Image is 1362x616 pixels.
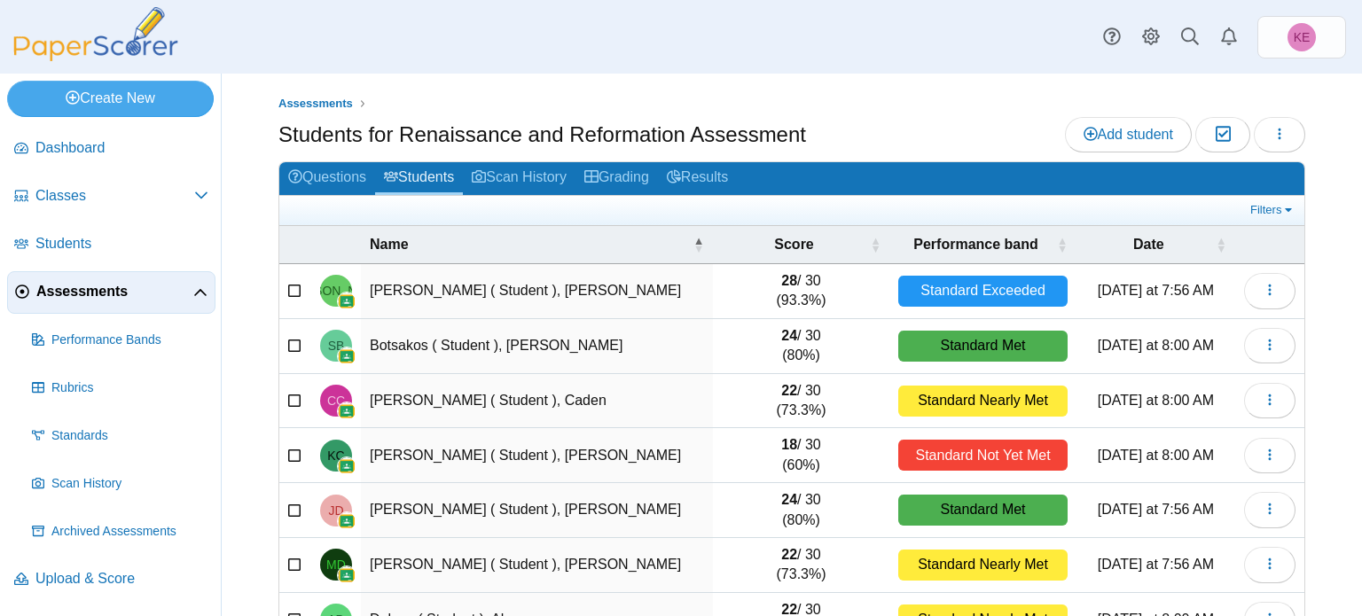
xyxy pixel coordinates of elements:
[361,483,713,538] td: [PERSON_NAME] ( Student ), [PERSON_NAME]
[361,538,713,593] td: [PERSON_NAME] ( Student ), [PERSON_NAME]
[1098,502,1214,517] time: Sep 29, 2025 at 7:56 AM
[278,97,353,110] span: Assessments
[338,512,356,530] img: googleClassroom-logo.png
[713,374,889,429] td: / 30 (73.3%)
[1288,23,1316,51] span: Kimberly Evans
[781,492,797,507] b: 24
[35,234,208,253] span: Students
[1257,16,1346,58] a: Kimberly Evans
[25,463,215,505] a: Scan History
[7,175,215,218] a: Classes
[51,427,208,445] span: Standards
[51,523,208,541] span: Archived Assessments
[658,162,737,195] a: Results
[713,538,889,593] td: / 30 (73.3%)
[278,120,806,150] h1: Students for Renaissance and Reformation Assessment
[7,223,215,266] a: Students
[338,566,356,584] img: googleClassroom-logo.png
[898,386,1068,417] div: Standard Nearly Met
[713,319,889,374] td: / 30 (80%)
[575,162,658,195] a: Grading
[326,558,346,571] span: Marcello Dispensa ( Student )
[713,264,889,319] td: / 30 (93.3%)
[781,273,797,288] b: 28
[25,319,215,362] a: Performance Bands
[338,347,356,365] img: googleClassroom-logo.png
[51,331,208,349] span: Performance Bands
[1098,283,1214,298] time: Sep 29, 2025 at 7:56 AM
[361,264,713,319] td: [PERSON_NAME] ( Student ), [PERSON_NAME]
[898,276,1068,307] div: Standard Exceeded
[35,569,208,589] span: Upload & Score
[870,236,881,253] span: Score : Activate to sort
[7,7,184,61] img: PaperScorer
[285,285,387,297] span: Julianna Andreola ( Student )
[898,495,1068,526] div: Standard Met
[361,428,713,483] td: [PERSON_NAME] ( Student ), [PERSON_NAME]
[7,81,214,116] a: Create New
[36,282,193,301] span: Assessments
[1085,235,1212,254] span: Date
[7,49,184,64] a: PaperScorer
[375,162,463,195] a: Students
[361,374,713,429] td: [PERSON_NAME] ( Student ), Caden
[1098,393,1214,408] time: Sep 29, 2025 at 8:00 AM
[1098,338,1214,353] time: Sep 29, 2025 at 8:00 AM
[693,236,704,253] span: Name : Activate to invert sorting
[370,235,690,254] span: Name
[1057,236,1068,253] span: Performance band : Activate to sort
[781,547,797,562] b: 22
[25,367,215,409] a: Rubrics
[338,402,356,420] img: googleClassroom-logo.png
[1098,448,1214,463] time: Sep 29, 2025 at 8:00 AM
[328,339,345,352] span: Sophie Botsakos ( Student )
[722,235,866,254] span: Score
[713,483,889,538] td: / 30 (80%)
[1294,31,1311,43] span: Kimberly Evans
[338,292,356,310] img: googleClassroom-logo.png
[898,331,1068,362] div: Standard Met
[7,558,215,601] a: Upload & Score
[1084,127,1173,142] span: Add student
[51,379,208,397] span: Rubrics
[713,428,889,483] td: / 30 (60%)
[35,186,194,206] span: Classes
[898,440,1068,471] div: Standard Not Yet Met
[25,511,215,553] a: Archived Assessments
[1216,236,1226,253] span: Date : Activate to sort
[274,93,357,115] a: Assessments
[7,128,215,170] a: Dashboard
[51,475,208,493] span: Scan History
[7,271,215,314] a: Assessments
[279,162,375,195] a: Questions
[1065,117,1192,152] a: Add student
[328,504,343,517] span: Jazmin De Luca ( Student )
[898,235,1053,254] span: Performance band
[361,319,713,374] td: Botsakos ( Student ), [PERSON_NAME]
[25,415,215,457] a: Standards
[898,550,1068,581] div: Standard Nearly Met
[327,394,345,407] span: Caden Calderon ( Student )
[781,328,797,343] b: 24
[338,457,356,475] img: googleClassroom-logo.png
[1246,201,1300,219] a: Filters
[35,138,208,158] span: Dashboard
[781,437,797,452] b: 18
[327,449,344,462] span: Kasey Coon ( Student )
[463,162,575,195] a: Scan History
[781,383,797,398] b: 22
[1209,18,1248,57] a: Alerts
[1098,557,1214,572] time: Sep 29, 2025 at 7:56 AM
